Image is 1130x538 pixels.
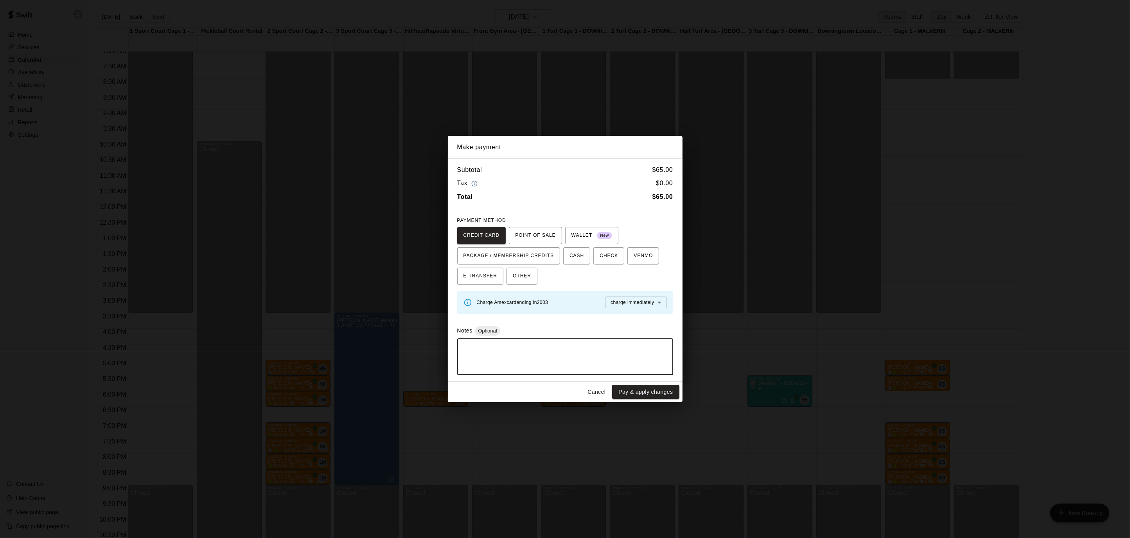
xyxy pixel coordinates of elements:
[571,229,613,242] span: WALLET
[457,193,473,200] b: Total
[463,229,500,242] span: CREDIT CARD
[463,270,498,282] span: E-TRANSFER
[463,250,554,262] span: PACKAGE / MEMBERSHIP CREDITS
[457,268,504,285] button: E-TRANSFER
[593,247,624,265] button: CHECK
[565,227,619,244] button: WALLET New
[656,178,673,189] h6: $ 0.00
[457,165,482,175] h6: Subtotal
[611,300,654,305] span: charge immediately
[563,247,590,265] button: CASH
[627,247,659,265] button: VENMO
[457,227,506,244] button: CREDIT CARD
[457,327,472,334] label: Notes
[457,247,561,265] button: PACKAGE / MEMBERSHIP CREDITS
[569,250,584,262] span: CASH
[513,270,531,282] span: OTHER
[652,193,673,200] b: $ 65.00
[652,165,673,175] h6: $ 65.00
[477,300,548,305] span: Charge Amex card ending in 2003
[584,385,609,399] button: Cancel
[475,328,500,334] span: Optional
[507,268,537,285] button: OTHER
[612,385,679,399] button: Pay & apply changes
[597,231,612,241] span: New
[600,250,618,262] span: CHECK
[509,227,562,244] button: POINT OF SALE
[457,178,480,189] h6: Tax
[448,136,683,159] h2: Make payment
[515,229,555,242] span: POINT OF SALE
[634,250,653,262] span: VENMO
[457,218,506,223] span: PAYMENT METHOD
